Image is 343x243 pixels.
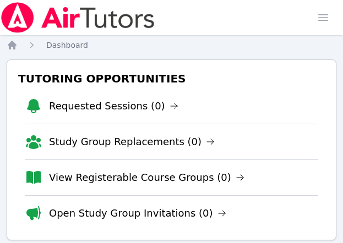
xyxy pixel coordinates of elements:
[46,40,88,51] a: Dashboard
[49,134,215,150] a: Study Group Replacements (0)
[46,41,88,49] span: Dashboard
[49,98,178,114] a: Requested Sessions (0)
[49,170,244,185] a: View Registerable Course Groups (0)
[7,40,336,51] nav: Breadcrumb
[16,69,327,89] h3: Tutoring Opportunities
[49,206,226,221] a: Open Study Group Invitations (0)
